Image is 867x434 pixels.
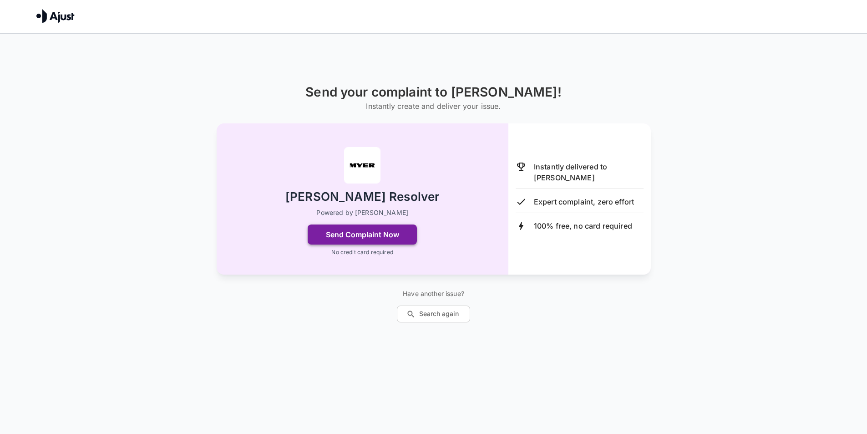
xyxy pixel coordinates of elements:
img: Myer [344,147,380,184]
button: Search again [397,306,470,322]
button: Send Complaint Now [308,225,417,245]
img: Ajust [36,9,75,23]
p: Powered by [PERSON_NAME] [316,208,408,217]
p: Instantly delivered to [PERSON_NAME] [534,161,644,183]
p: Expert complaint, zero effort [534,196,634,207]
h6: Instantly create and deliver your issue. [305,100,562,112]
h1: Send your complaint to [PERSON_NAME]! [305,85,562,100]
p: 100% free, no card required [534,220,632,231]
p: No credit card required [331,248,393,256]
p: Have another issue? [397,289,470,298]
h2: [PERSON_NAME] Resolver [285,189,439,205]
